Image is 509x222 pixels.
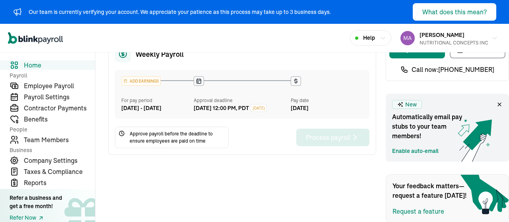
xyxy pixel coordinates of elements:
[10,146,90,154] span: Business
[392,207,444,216] button: Request a feature
[24,167,95,176] span: Taxes & Compliance
[24,103,95,113] span: Contractor Payments
[306,133,360,142] div: Process payroll
[24,178,95,187] span: Reports
[253,105,265,111] span: [DATE]
[363,34,375,42] span: Help
[130,130,225,145] span: Approve payroll before the deadline to ensure employees are paid on time
[24,92,95,102] span: Payroll Settings
[413,3,496,21] button: What does this mean?
[469,184,509,222] iframe: Chat Widget
[121,104,194,112] div: [DATE] - [DATE]
[291,97,363,104] div: Pay date
[350,30,391,46] button: Help
[194,97,287,104] div: Approval deadline
[24,156,95,165] span: Company Settings
[405,100,417,109] span: New
[412,65,494,74] span: Call now: [PHONE_NUMBER]
[10,194,62,210] div: Refer a business and get a free month!
[24,60,95,70] span: Home
[29,8,331,16] div: Our team is currently verifying your account. We appreciate your patience as this process may tak...
[194,104,249,112] div: [DATE] 12:00 PM, PDT
[24,81,95,91] span: Employee Payroll
[24,135,95,145] span: Team Members
[392,181,472,200] span: Your feedback matters—request a feature [DATE]!
[291,104,363,112] div: [DATE]
[121,97,194,104] div: For pay period
[10,125,90,133] span: People
[296,129,369,146] button: Process payroll
[420,31,464,39] span: [PERSON_NAME]
[397,28,501,48] button: [PERSON_NAME]NUTRITIONAL CONCEPTS INC
[136,49,184,60] span: Weekly Payroll
[392,147,439,155] a: Enable auto-email
[8,27,63,50] nav: Global
[24,114,95,124] span: Benefits
[420,39,488,46] div: NUTRITIONAL CONCEPTS INC
[10,71,90,79] span: Payroll
[122,77,160,85] div: ADD EARNINGS
[392,112,472,141] span: Automatically email pay stubs to your team members!
[422,7,487,17] div: What does this mean?
[10,214,62,222] a: Refer Now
